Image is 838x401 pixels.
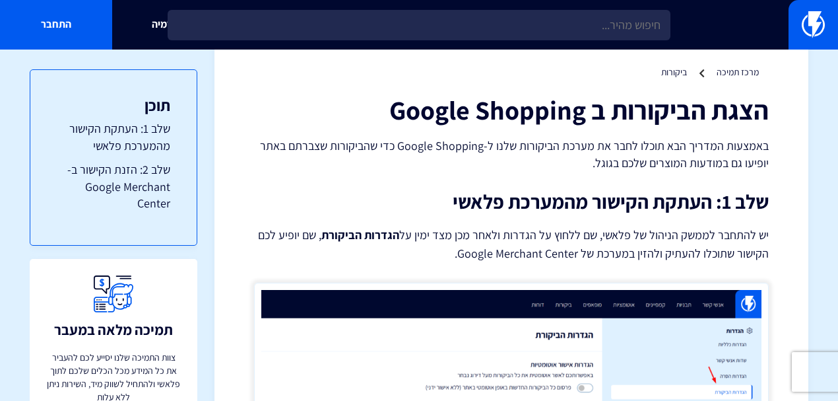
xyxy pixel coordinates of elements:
[254,95,769,124] h1: הצגת הביקורות ב Google Shopping
[54,322,173,338] h3: תמיכה מלאה במעבר
[661,66,687,78] a: ביקורות
[321,227,399,242] strong: הגדרות הביקורת
[57,96,170,114] h3: תוכן
[254,226,769,263] p: יש להתחבר לממשק הניהול של פלאשי, שם ללחוץ על הגדרות ולאחר מכן מצד ימין על , שם יופיע לכם הקישור ש...
[717,66,759,78] a: מרכז תמיכה
[57,120,170,154] a: שלב 1: העתקת הקישור מהמערכת פלאשי
[168,10,670,40] input: חיפוש מהיר...
[57,161,170,212] a: שלב 2: הזנת הקישור ב-Google Merchant Center
[254,137,769,171] p: באמצעות המדריך הבא תוכלו לחבר את מערכת הביקורות שלנו ל-Google Shopping כדי שהביקורות שצברתם באתר ...
[254,191,769,213] h2: שלב 1: העתקת הקישור מהמערכת פלאשי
